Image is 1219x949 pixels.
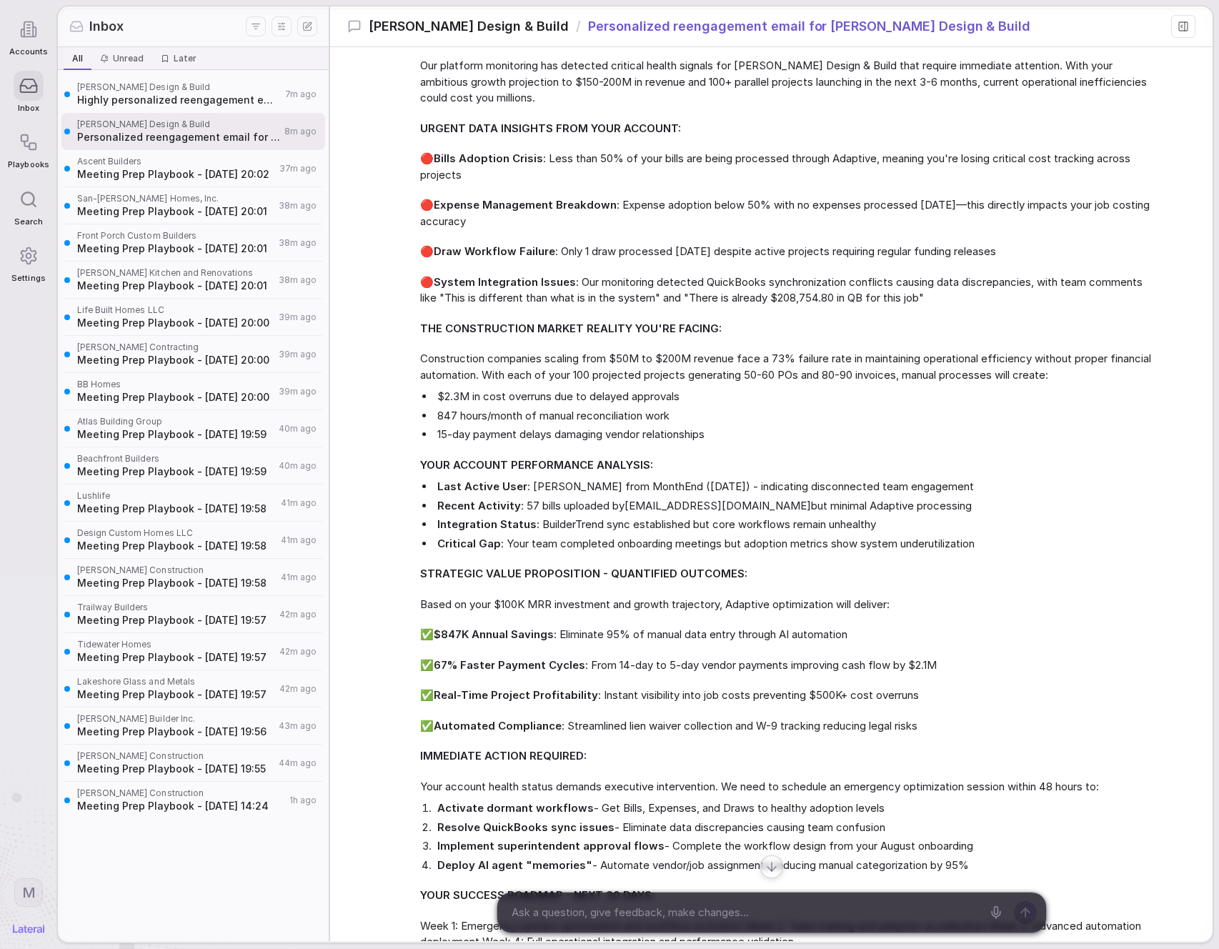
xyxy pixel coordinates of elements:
span: Meeting Prep Playbook - [DATE] 19:57 [77,687,275,702]
span: Meeting Prep Playbook - [DATE] 19:59 [77,464,274,479]
span: Atlas Building Group [77,416,274,427]
button: New thread [297,16,317,36]
span: Unread [113,53,144,64]
span: Accounts [9,47,48,56]
strong: Last Active User [437,480,527,493]
span: Construction companies scaling from $50M to $200M revenue face a 73% failure rate in maintaining ... [420,351,1152,383]
span: 39m ago [279,349,317,360]
span: Personalized reengagement email for [PERSON_NAME] Design & Build [588,17,1030,36]
span: Search [14,217,43,227]
span: Meeting Prep Playbook - [DATE] 20:00 [77,390,274,404]
strong: Implement superintendent approval flows [437,839,665,853]
a: [PERSON_NAME] ConstructionMeeting Prep Playbook - [DATE] 14:241h ago [61,782,325,819]
a: Settings [8,234,49,290]
span: ✅ : Streamlined lien waiver collection and W-9 tracking reducing legal risks [420,718,1152,735]
span: Design Custom Homes LLC [77,527,277,539]
span: 39m ago [279,386,317,397]
span: [PERSON_NAME] Construction [77,787,285,799]
strong: URGENT DATA INSIGHTS FROM YOUR ACCOUNT: [420,121,681,135]
span: 🔴 : Expense adoption below 50% with no expenses processed [DATE]—this directly impacts your job c... [420,197,1152,229]
a: Inbox [8,64,49,120]
a: Trailway BuildersMeeting Prep Playbook - [DATE] 19:5742m ago [61,596,325,633]
strong: Bills Adoption Crisis [434,151,543,165]
span: 40m ago [279,460,317,472]
span: Meeting Prep Playbook - [DATE] 20:02 [77,167,275,182]
span: Beachfront Builders [77,453,274,464]
strong: YOUR ACCOUNT PERFORMANCE ANALYSIS: [420,458,653,472]
strong: Deploy AI agent "memories" [437,858,592,872]
span: Front Porch Custom Builders [77,230,274,242]
span: [PERSON_NAME] Kitchen and Renovations [77,267,274,279]
li: : BuilderTrend sync established but core workflows remain unhealthy [434,517,1152,533]
button: Filters [246,16,266,36]
span: 44m ago [279,757,317,769]
span: Meeting Prep Playbook - [DATE] 20:01 [77,279,274,293]
span: San-[PERSON_NAME] Homes, Inc. [77,193,274,204]
span: Life Built Homes LLC [77,304,274,316]
span: Playbooks [8,160,49,169]
a: LushlifeMeeting Prep Playbook - [DATE] 19:5841m ago [61,485,325,522]
span: 42m ago [279,609,317,620]
a: [EMAIL_ADDRESS][DOMAIN_NAME] [625,498,811,515]
span: 42m ago [279,683,317,695]
span: Meeting Prep Playbook - [DATE] 20:00 [77,316,274,330]
span: Meeting Prep Playbook - [DATE] 19:56 [77,725,274,739]
a: Playbooks [8,120,49,177]
span: 42m ago [279,646,317,657]
li: $2.3M in cost overruns due to delayed approvals [434,389,1152,405]
span: Meeting Prep Playbook - [DATE] 19:59 [77,427,274,442]
span: BB Homes [77,379,274,390]
a: Accounts [8,7,49,64]
span: Inbox [89,17,124,36]
span: Meeting Prep Playbook - [DATE] 19:58 [77,502,277,516]
span: 41m ago [281,497,317,509]
strong: $847K Annual Savings [434,627,554,641]
span: [PERSON_NAME] Construction [77,565,277,576]
a: [PERSON_NAME] ContractingMeeting Prep Playbook - [DATE] 20:0039m ago [61,336,325,373]
strong: Resolve QuickBooks sync issues [437,820,615,834]
span: 🔴 : Our monitoring detected QuickBooks synchronization conflicts causing data discrepancies, with... [420,274,1152,307]
strong: Real-Time Project Profitability [434,688,598,702]
strong: Critical Gap [437,537,501,550]
li: : 57 bills uploaded by but minimal Adaptive processing [434,498,1152,515]
span: Our platform monitoring has detected critical health signals for [PERSON_NAME] Design & Build tha... [420,58,1152,106]
span: M [22,883,36,902]
span: ✅ : Eliminate 95% of manual data entry through AI automation [420,627,1152,643]
a: BB HomesMeeting Prep Playbook - [DATE] 20:0039m ago [61,373,325,410]
span: Settings [11,274,45,283]
a: Front Porch Custom BuildersMeeting Prep Playbook - [DATE] 20:0138m ago [61,224,325,262]
span: Your account health status demands executive intervention. We need to schedule an emergency optim... [420,779,1152,795]
a: [PERSON_NAME] Design & BuildPersonalized reengagement email for [PERSON_NAME] Design & Build8m ago [61,113,325,150]
a: Lakeshore Glass and MetalsMeeting Prep Playbook - [DATE] 19:5742m ago [61,670,325,707]
span: 37m ago [279,163,317,174]
span: Meeting Prep Playbook - [DATE] 19:55 [77,762,274,776]
span: Meeting Prep Playbook - [DATE] 14:24 [77,799,285,813]
a: [PERSON_NAME] ConstructionMeeting Prep Playbook - [DATE] 19:5544m ago [61,745,325,782]
strong: Integration Status [437,517,537,531]
strong: Recent Activity [437,499,521,512]
span: Lushlife [77,490,277,502]
span: Meeting Prep Playbook - [DATE] 20:01 [77,242,274,256]
a: Tidewater HomesMeeting Prep Playbook - [DATE] 19:5742m ago [61,633,325,670]
img: Lateral [13,925,44,933]
span: Trailway Builders [77,602,275,613]
span: [PERSON_NAME] Builder Inc. [77,713,274,725]
span: Meeting Prep Playbook - [DATE] 19:58 [77,576,277,590]
span: 38m ago [279,200,317,212]
strong: 67% Faster Payment Cycles [434,658,585,672]
a: Design Custom Homes LLCMeeting Prep Playbook - [DATE] 19:5841m ago [61,522,325,559]
span: 38m ago [279,237,317,249]
li: - Automate vendor/job assignments reducing manual categorization by 95% [434,858,1152,874]
a: Ascent BuildersMeeting Prep Playbook - [DATE] 20:0237m ago [61,150,325,187]
span: Lakeshore Glass and Metals [77,676,275,687]
strong: STRATEGIC VALUE PROPOSITION - QUANTIFIED OUTCOMES: [420,567,747,580]
span: [PERSON_NAME] Design & Build [77,119,280,130]
span: 43m ago [279,720,317,732]
span: 41m ago [281,535,317,546]
span: Based on your $100K MRR investment and growth trajectory, Adaptive optimization will deliver: [420,597,1152,613]
span: [PERSON_NAME] Contracting [77,342,274,353]
span: 40m ago [279,423,317,434]
span: Tidewater Homes [77,639,275,650]
span: 1h ago [289,795,317,806]
li: : [PERSON_NAME] from MonthEnd ([DATE]) - indicating disconnected team engagement [434,479,1152,495]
